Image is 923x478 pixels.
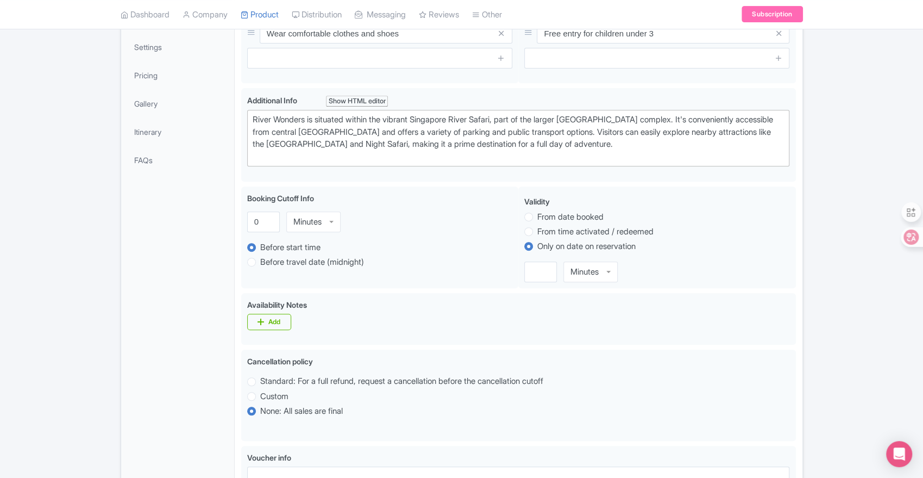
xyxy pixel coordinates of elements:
div: Minutes [570,267,599,277]
label: Standard: For a full refund, request a cancellation before the cancellation cutoff [260,375,543,388]
label: Before start time [260,241,321,254]
label: Only on date on reservation [537,240,636,253]
a: Gallery [123,91,232,116]
div: River Wonders is situated within the vibrant Singapore River Safari, part of the larger [GEOGRAPH... [253,114,784,163]
label: From time activated / redeemed [537,226,654,238]
span: Validity [524,197,550,206]
span: Voucher info [247,453,291,462]
label: Availability Notes [247,299,307,311]
a: FAQs [123,148,232,172]
a: Pricing [123,63,232,88]
div: Minutes [293,217,322,227]
div: Show HTML editor [326,96,388,107]
label: Before travel date (midnight) [260,256,364,269]
a: Itinerary [123,120,232,144]
span: Cancellation policy [247,357,313,366]
label: Booking Cutoff Info [247,193,314,204]
a: Settings [123,35,232,59]
a: Add [247,314,291,330]
div: Add [268,318,280,326]
label: Custom [260,390,288,403]
label: From date booked [537,211,604,224]
a: Subscription [742,7,802,23]
label: None: All sales are final [260,405,343,418]
span: Additional Info [247,96,297,105]
div: Open Intercom Messenger [886,441,912,467]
